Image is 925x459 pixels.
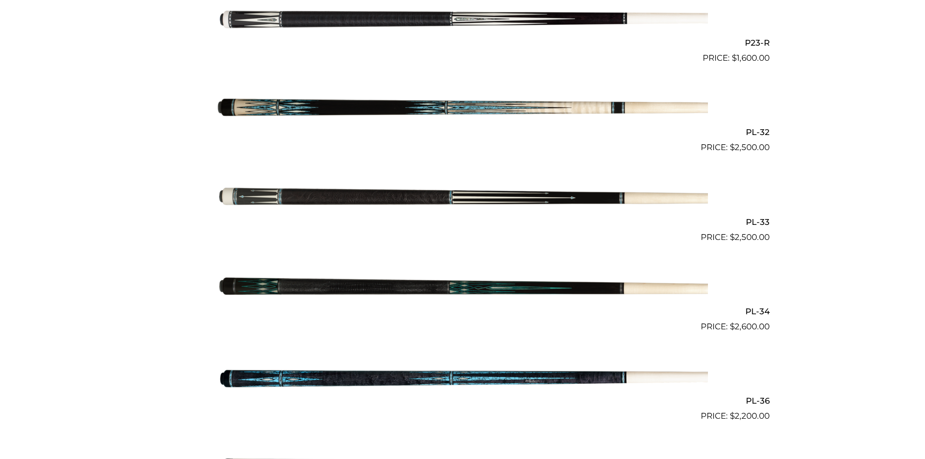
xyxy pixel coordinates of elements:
a: PL-34 $2,600.00 [156,248,770,333]
span: $ [732,53,737,63]
bdi: 2,200.00 [730,411,770,421]
h2: PL-36 [156,392,770,410]
img: PL-33 [218,158,708,239]
a: PL-33 $2,500.00 [156,158,770,243]
a: PL-36 $2,200.00 [156,337,770,423]
bdi: 2,600.00 [730,322,770,331]
span: $ [730,232,735,242]
h2: PL-32 [156,123,770,141]
img: PL-36 [218,337,708,419]
bdi: 2,500.00 [730,142,770,152]
img: PL-32 [218,68,708,150]
span: $ [730,411,735,421]
bdi: 2,500.00 [730,232,770,242]
h2: PL-34 [156,303,770,321]
h2: PL-33 [156,213,770,231]
img: PL-34 [218,248,708,329]
bdi: 1,600.00 [732,53,770,63]
a: PL-32 $2,500.00 [156,68,770,154]
span: $ [730,322,735,331]
span: $ [730,142,735,152]
h2: P23-R [156,34,770,51]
